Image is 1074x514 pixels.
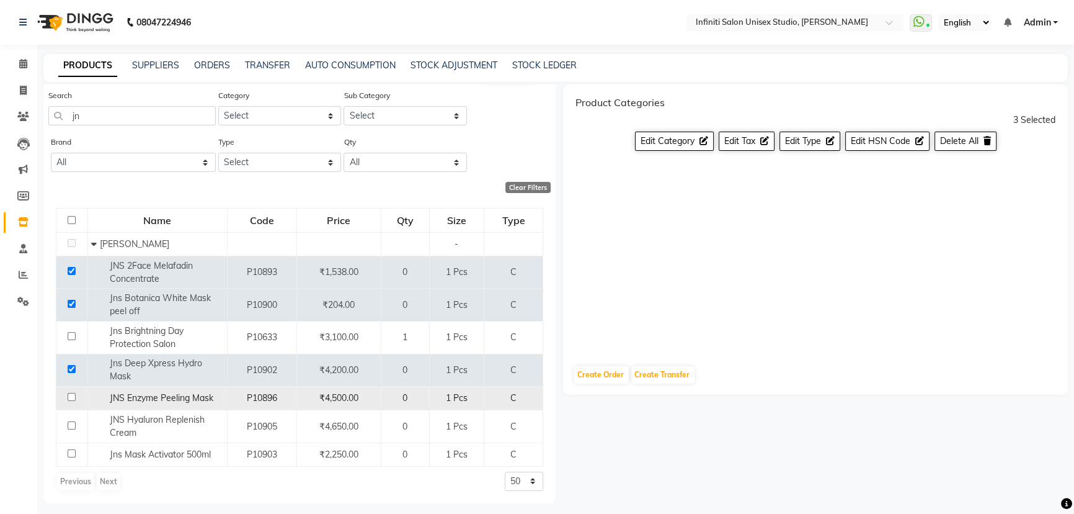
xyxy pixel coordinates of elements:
[635,132,714,151] button: Edit Category
[402,364,407,376] span: 0
[575,97,665,109] h6: Product Categories
[779,132,840,151] button: Edit Type
[319,449,358,460] span: ₹2,250.00
[577,370,624,379] span: Create Order
[446,364,468,376] span: 1 Pcs
[245,60,290,71] a: TRANSFER
[411,60,497,71] a: STOCK ADJUSTMENT
[382,209,428,232] div: Qty
[322,299,355,310] span: ₹204.00
[631,366,695,384] button: Create Transfer
[110,292,211,317] span: Jns Botanica White Mask peel off
[510,421,517,432] span: C
[402,449,407,460] span: 0
[32,5,117,40] img: logo
[247,364,277,376] span: P10902
[1013,114,1055,127] div: 3 Selected
[446,266,468,277] span: 1 Pcs
[641,135,695,147] span: Edit Category
[785,135,821,147] span: Edit Type
[319,266,358,277] span: ₹1,538.00
[719,132,774,151] button: Edit Tax
[319,392,358,404] span: ₹4,500.00
[446,299,468,310] span: 1 Pcs
[228,209,296,232] div: Code
[319,421,358,432] span: ₹4,650.00
[512,60,577,71] a: STOCK LEDGER
[574,366,629,384] button: Create Order
[218,90,249,101] label: Category
[402,421,407,432] span: 0
[402,299,407,310] span: 0
[48,106,216,125] input: Search by product name or code
[48,90,72,101] label: Search
[89,209,226,232] div: Name
[247,449,277,460] span: P10903
[194,60,230,71] a: ORDERS
[247,266,277,277] span: P10893
[402,266,407,277] span: 0
[344,137,355,148] label: Qty
[510,392,517,404] span: C
[940,135,979,147] span: Delete All
[402,331,407,343] span: 1
[724,135,755,147] span: Edit Tax
[446,392,468,404] span: 1 Pcs
[247,299,277,310] span: P10900
[51,137,71,148] label: Brand
[110,414,205,438] span: JNS Hyaluron Replenish Cream
[510,299,517,310] span: C
[110,358,202,382] span: Jns Deep Xpress Hydro Mask
[110,325,184,349] span: Jns Brightning Day Protection Salon
[110,392,213,404] span: JNS Enzyme Peeling Mask
[845,132,930,151] button: Edit HSN Code
[505,182,551,193] div: Clear Filters
[851,135,910,147] span: Edit HSN Code
[298,209,380,232] div: Price
[319,364,358,376] span: ₹4,200.00
[446,421,468,432] span: 1 Pcs
[91,238,100,250] span: Collapse Row
[510,266,517,277] span: C
[934,132,996,151] button: Delete All
[634,370,690,379] span: Create Transfer
[247,331,277,343] span: P10633
[110,260,193,284] span: JNS 2Face Melafadin Concentrate
[247,392,277,404] span: P10896
[510,331,517,343] span: C
[100,238,169,250] span: [PERSON_NAME]
[446,331,468,343] span: 1 Pcs
[510,449,517,460] span: C
[110,449,211,460] span: Jns Mask Activator 500ml
[510,364,517,376] span: C
[132,60,179,71] a: SUPPLIERS
[344,90,389,101] label: Sub Category
[247,421,277,432] span: P10905
[402,392,407,404] span: 0
[446,449,468,460] span: 1 Pcs
[1023,16,1050,29] span: Admin
[136,5,191,40] b: 08047224946
[319,331,358,343] span: ₹3,100.00
[58,55,117,77] a: PRODUCTS
[305,60,396,71] a: AUTO CONSUMPTION
[218,137,234,148] label: Type
[485,209,542,232] div: Type
[430,209,483,232] div: Size
[455,238,458,250] span: -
